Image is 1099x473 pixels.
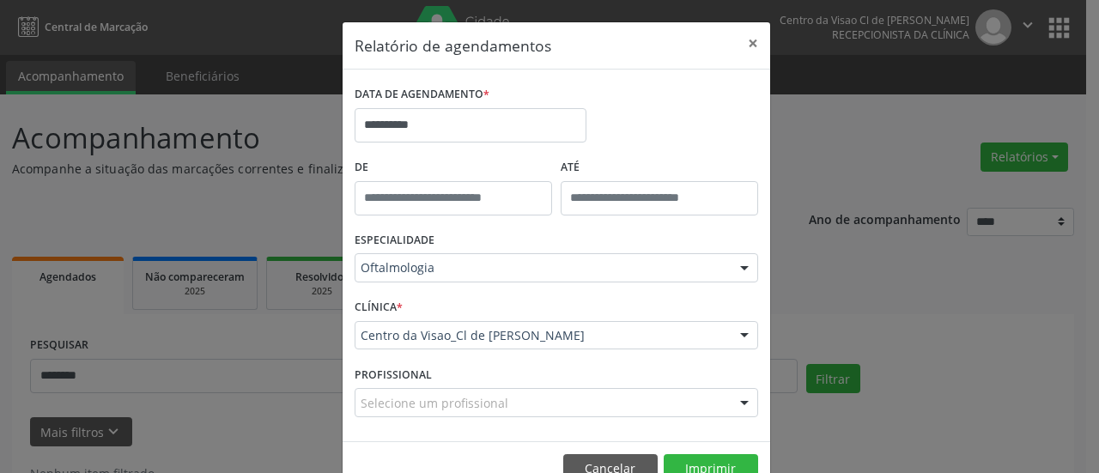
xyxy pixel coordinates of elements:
label: ESPECIALIDADE [355,227,434,254]
label: CLÍNICA [355,294,403,321]
label: DATA DE AGENDAMENTO [355,82,489,108]
h5: Relatório de agendamentos [355,34,551,57]
label: ATÉ [561,155,758,181]
button: Close [736,22,770,64]
span: Selecione um profissional [361,394,508,412]
span: Centro da Visao_Cl de [PERSON_NAME] [361,327,723,344]
label: PROFISSIONAL [355,361,432,388]
span: Oftalmologia [361,259,723,276]
label: De [355,155,552,181]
